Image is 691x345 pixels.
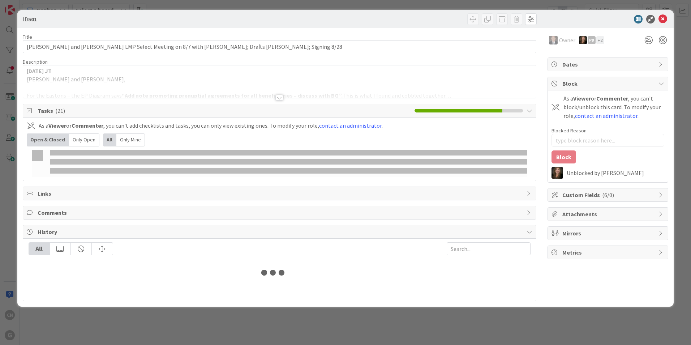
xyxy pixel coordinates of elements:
[27,75,532,84] p: [PERSON_NAME] and [PERSON_NAME],
[563,94,664,120] div: As a or , you can't block/unblock this card. To modify your role, .
[23,59,48,65] span: Description
[567,170,664,176] div: Unblocked by [PERSON_NAME]
[562,248,655,257] span: Metrics
[562,210,655,218] span: Attachments
[562,191,655,199] span: Custom Fields
[55,107,65,114] span: ( 21 )
[23,15,37,24] span: ID
[596,36,604,44] div: + 2
[39,121,383,130] div: As a or , you can't add checklists and tasks, you can only view existing ones. To modify your rol...
[549,36,558,44] img: BG
[103,133,116,146] div: All
[573,95,591,102] b: Viewer
[38,208,523,217] span: Comments
[551,150,576,163] button: Block
[562,60,655,69] span: Dates
[116,133,145,146] div: Only Mine
[551,167,563,179] img: SB
[27,67,52,74] strong: [DATE] JT
[38,227,523,236] span: History
[27,133,69,146] div: Open & Closed
[575,112,638,119] a: contact an administrator
[447,242,531,255] input: Search...
[48,122,66,129] b: Viewer
[319,122,382,129] a: contact an administrator
[559,36,575,44] span: Owner
[562,229,655,238] span: Mirrors
[602,191,614,199] span: ( 6/0 )
[29,243,50,255] div: All
[72,122,103,129] b: Commenter
[23,34,32,40] label: Title
[38,106,411,115] span: Tasks
[562,79,655,88] span: Block
[596,95,628,102] b: Commenter
[551,127,587,134] label: Blocked Reason
[579,36,587,44] img: SB
[38,189,523,198] span: Links
[588,36,596,44] div: PD
[23,40,536,53] input: type card name here...
[69,133,99,146] div: Only Open
[28,16,37,23] b: 501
